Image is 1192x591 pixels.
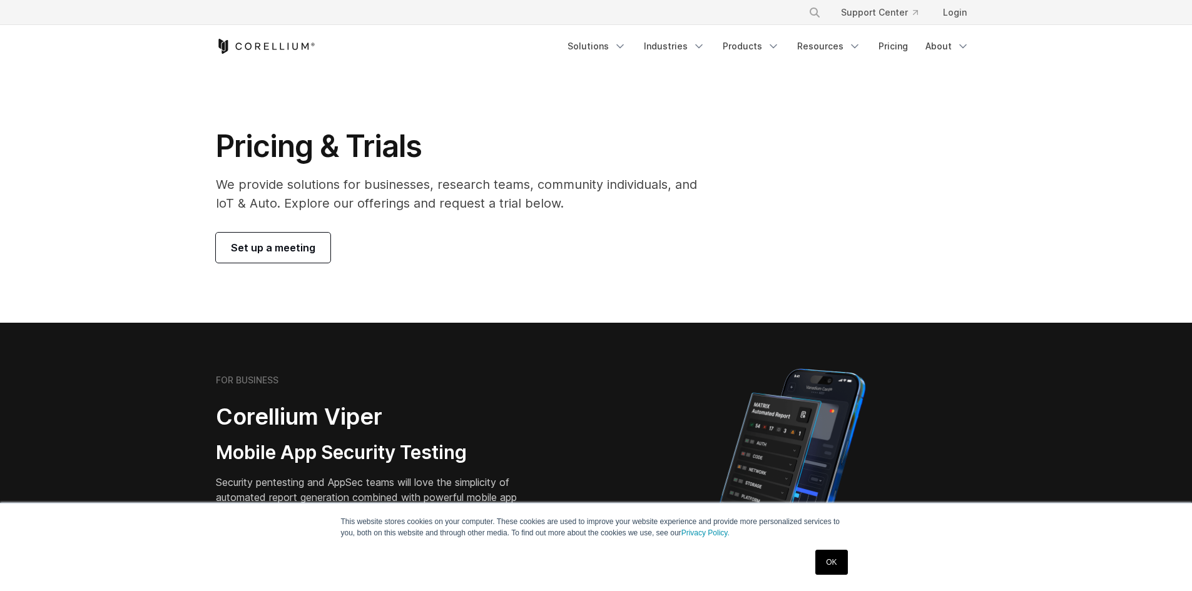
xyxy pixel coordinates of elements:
a: Resources [790,35,869,58]
a: Pricing [871,35,915,58]
a: Industries [636,35,713,58]
span: Set up a meeting [231,240,315,255]
p: This website stores cookies on your computer. These cookies are used to improve your website expe... [341,516,852,538]
a: Set up a meeting [216,233,330,263]
a: Corellium Home [216,39,315,54]
h1: Pricing & Trials [216,128,715,165]
a: Login [933,1,977,24]
a: Solutions [560,35,634,58]
a: Privacy Policy. [681,528,730,537]
img: Corellium MATRIX automated report on iPhone showing app vulnerability test results across securit... [698,363,887,582]
a: Products [715,35,787,58]
button: Search [803,1,826,24]
p: Security pentesting and AppSec teams will love the simplicity of automated report generation comb... [216,475,536,520]
div: Navigation Menu [793,1,977,24]
a: About [918,35,977,58]
p: We provide solutions for businesses, research teams, community individuals, and IoT & Auto. Explo... [216,175,715,213]
h2: Corellium Viper [216,403,536,431]
div: Navigation Menu [560,35,977,58]
h3: Mobile App Security Testing [216,441,536,465]
h6: FOR BUSINESS [216,375,278,386]
a: Support Center [831,1,928,24]
a: OK [815,550,847,575]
